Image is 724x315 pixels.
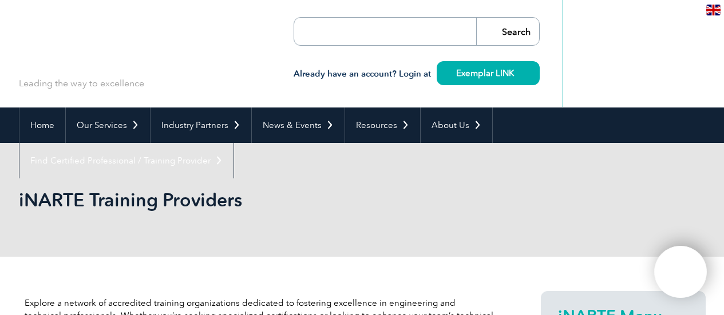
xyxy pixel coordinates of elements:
a: About Us [421,107,492,143]
img: en [706,5,721,15]
a: Exemplar LINK [437,61,540,85]
a: Industry Partners [151,107,251,143]
img: svg+xml;nitro-empty-id=MTA5MzoxMTY=-1;base64,PHN2ZyB2aWV3Qm94PSIwIDAgNDAwIDQwMCIgd2lkdGg9IjQwMCIg... [666,258,695,286]
a: Home [19,107,65,143]
img: svg+xml;nitro-empty-id=MzQ2OjIzMg==-1;base64,PHN2ZyB2aWV3Qm94PSIwIDAgMTEgMTEiIHdpZHRoPSIxMSIgaGVp... [514,70,520,76]
a: Find Certified Professional / Training Provider [19,143,234,178]
a: News & Events [252,107,345,143]
input: Search [476,18,539,45]
h1: iNARTE Training Providers [19,189,458,211]
a: Resources [345,107,420,143]
a: Our Services [66,107,150,143]
h3: Already have an account? Login at [294,67,540,81]
p: Leading the way to excellence [19,77,144,90]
